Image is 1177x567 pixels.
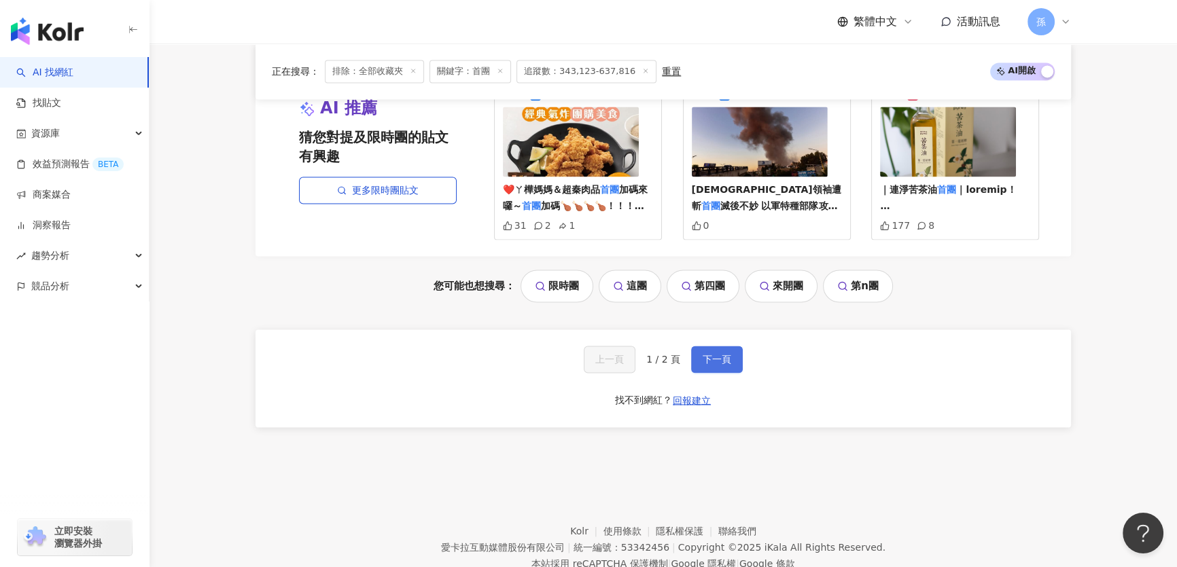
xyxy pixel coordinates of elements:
[672,389,712,411] button: 回報建立
[441,541,565,552] div: 愛卡拉互動媒體股份有限公司
[299,177,457,204] a: 更多限時團貼文
[701,200,720,211] mark: 首團
[256,270,1071,302] div: 您可能也想搜尋：
[691,346,743,373] button: 下一頁
[11,18,84,45] img: logo
[567,541,571,552] span: |
[600,184,619,195] mark: 首團
[599,270,661,302] a: 這團
[16,188,71,202] a: 商案媒合
[570,525,603,536] a: Kolr
[16,251,26,261] span: rise
[16,158,124,171] a: 效益預測報告BETA
[678,541,885,552] div: Copyright © 2025 All Rights Reserved.
[521,270,593,302] a: 限時團
[16,66,73,79] a: searchAI 找網紅
[615,393,672,407] div: 找不到網紅？
[957,15,1000,28] span: 活動訊息
[656,525,718,536] a: 隱私權保護
[503,184,600,195] span: ❤️ㄚ樺媽媽＆超秦肉品
[31,118,60,149] span: 資源庫
[584,346,635,373] button: 上一頁
[823,270,893,302] a: 第n團
[880,184,937,195] span: ｜連淨苦茶油
[692,184,841,211] span: [DEMOGRAPHIC_DATA]領袖遭斬
[22,526,48,548] img: chrome extension
[937,184,956,195] mark: 首團
[880,220,910,231] div: 177
[646,354,680,365] span: 1 / 2 頁
[917,220,934,231] div: 8
[745,270,818,302] a: 來開團
[765,541,788,552] a: iKala
[503,200,646,325] span: 加碼🍗🍗🍗🍗！！！ 前3天(11/20前)下單👉 扌由 鹹酥雞500g一包 共7名 下方圖片為媽媽我覺得最划算的幾個組合啊！ ❤️購買資訊在留言處💕
[692,200,838,227] span: 滅後不妙 以軍特種部隊攻進黎巴嫩(圖)
[516,60,656,83] span: 追蹤數：343,123-637,816
[31,271,69,301] span: 競品分析
[16,219,71,232] a: 洞察報告
[503,184,648,211] span: 加碼來囉～
[692,220,709,231] div: 0
[672,541,675,552] span: |
[16,96,61,110] a: 找貼文
[703,354,731,365] span: 下一頁
[1036,14,1046,29] span: 孫
[574,541,669,552] div: 統一編號：53342456
[603,525,656,536] a: 使用條款
[718,525,756,536] a: 聯絡我們
[533,220,551,231] div: 2
[854,14,897,29] span: 繁體中文
[522,200,541,211] mark: 首團
[1123,513,1163,553] iframe: Help Scout Beacon - Open
[299,128,457,166] span: 猜您對提及限時團的貼文有興趣
[272,66,319,77] span: 正在搜尋 ：
[667,270,739,302] a: 第四團
[18,519,132,555] a: chrome extension立即安裝 瀏覽器外掛
[662,66,681,77] div: 重置
[429,60,511,83] span: 關鍵字：首團
[503,220,527,231] div: 31
[320,97,377,120] span: AI 推薦
[673,395,711,405] span: 回報建立
[31,240,69,271] span: 趨勢分析
[325,60,424,83] span: 排除：全部收藏夾
[558,220,576,231] div: 1
[54,525,102,549] span: 立即安裝 瀏覽器外掛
